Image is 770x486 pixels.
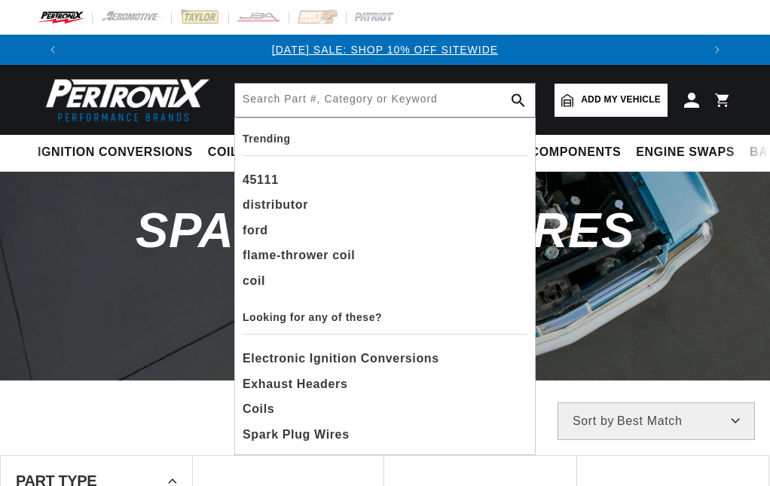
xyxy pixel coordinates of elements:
[243,424,350,445] span: Spark Plug Wires
[581,93,661,107] span: Add my vehicle
[243,268,527,294] div: coil
[208,145,359,160] span: Coils & Distributors
[38,74,211,126] img: Pertronix
[702,35,732,65] button: Translation missing: en.sections.announcements.next_announcement
[502,84,535,117] button: search button
[628,135,742,170] summary: Engine Swaps
[243,167,527,193] div: 45111
[38,135,200,170] summary: Ignition Conversions
[235,84,535,117] input: Search Part #, Category or Keyword
[68,41,702,58] div: Announcement
[558,402,755,440] select: Sort by
[68,41,702,58] div: 1 of 3
[573,415,614,427] span: Sort by
[555,84,668,117] a: Add my vehicle
[243,192,527,218] div: distributor
[200,135,367,170] summary: Coils & Distributors
[243,218,527,243] div: ford
[636,145,735,160] span: Engine Swaps
[136,203,634,258] span: Spark Plug Wires
[38,145,193,160] span: Ignition Conversions
[243,133,291,145] b: Trending
[38,35,68,65] button: Translation missing: en.sections.announcements.previous_announcement
[243,243,527,268] div: flame-thrower coil
[243,374,347,395] span: Exhaust Headers
[243,399,274,420] span: Coils
[243,311,382,323] b: Looking for any of these?
[272,44,498,56] a: [DATE] SALE: SHOP 10% OFF SITEWIDE
[243,348,439,369] span: Electronic Ignition Conversions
